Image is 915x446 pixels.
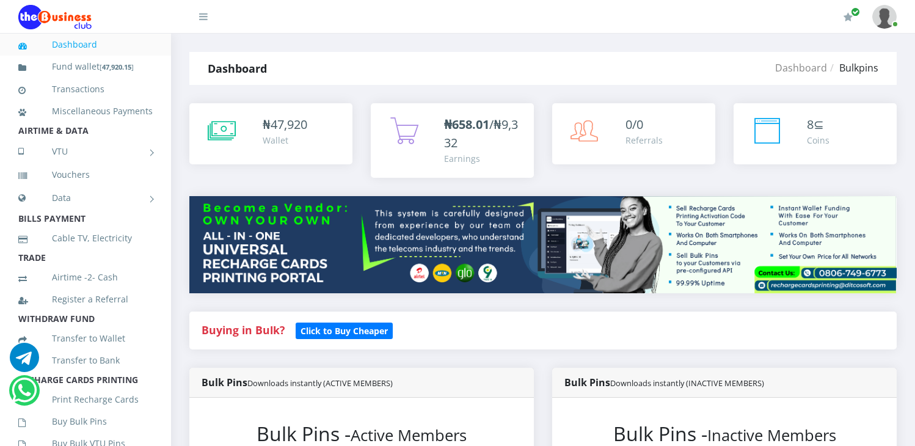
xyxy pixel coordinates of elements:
[18,75,153,103] a: Transactions
[827,60,878,75] li: Bulkpins
[18,53,153,81] a: Fund wallet[47,920.15]
[564,376,764,389] strong: Bulk Pins
[102,62,131,71] b: 47,920.15
[844,12,853,22] i: Renew/Upgrade Subscription
[577,422,872,445] h2: Bulk Pins -
[247,378,393,389] small: Downloads instantly (ACTIVE MEMBERS)
[263,134,307,147] div: Wallet
[18,263,153,291] a: Airtime -2- Cash
[18,346,153,375] a: Transfer to Bank
[202,376,393,389] strong: Bulk Pins
[271,116,307,133] span: 47,920
[444,152,522,165] div: Earnings
[189,103,352,164] a: ₦47,920 Wallet
[202,323,285,337] strong: Buying in Bulk?
[18,224,153,252] a: Cable TV, Electricity
[18,5,92,29] img: Logo
[18,97,153,125] a: Miscellaneous Payments
[851,7,860,16] span: Renew/Upgrade Subscription
[444,116,489,133] b: ₦658.01
[208,61,267,76] strong: Dashboard
[610,378,764,389] small: Downloads instantly (INACTIVE MEMBERS)
[189,196,897,293] img: multitenant_rcp.png
[18,386,153,414] a: Print Recharge Cards
[625,134,663,147] div: Referrals
[18,324,153,353] a: Transfer to Wallet
[12,385,37,405] a: Chat for support
[552,103,715,164] a: 0/0 Referrals
[18,183,153,213] a: Data
[775,61,827,75] a: Dashboard
[625,116,643,133] span: 0/0
[444,116,518,151] span: /₦9,332
[807,134,829,147] div: Coins
[872,5,897,29] img: User
[301,325,388,337] b: Click to Buy Cheaper
[18,161,153,189] a: Vouchers
[18,408,153,436] a: Buy Bulk Pins
[807,116,814,133] span: 8
[263,115,307,134] div: ₦
[100,62,134,71] small: [ ]
[296,323,393,337] a: Click to Buy Cheaper
[18,285,153,313] a: Register a Referral
[214,422,509,445] h2: Bulk Pins -
[807,115,829,134] div: ⊆
[351,425,467,446] small: Active Members
[18,31,153,59] a: Dashboard
[707,425,836,446] small: Inactive Members
[18,136,153,167] a: VTU
[10,352,39,372] a: Chat for support
[371,103,534,178] a: ₦658.01/₦9,332 Earnings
